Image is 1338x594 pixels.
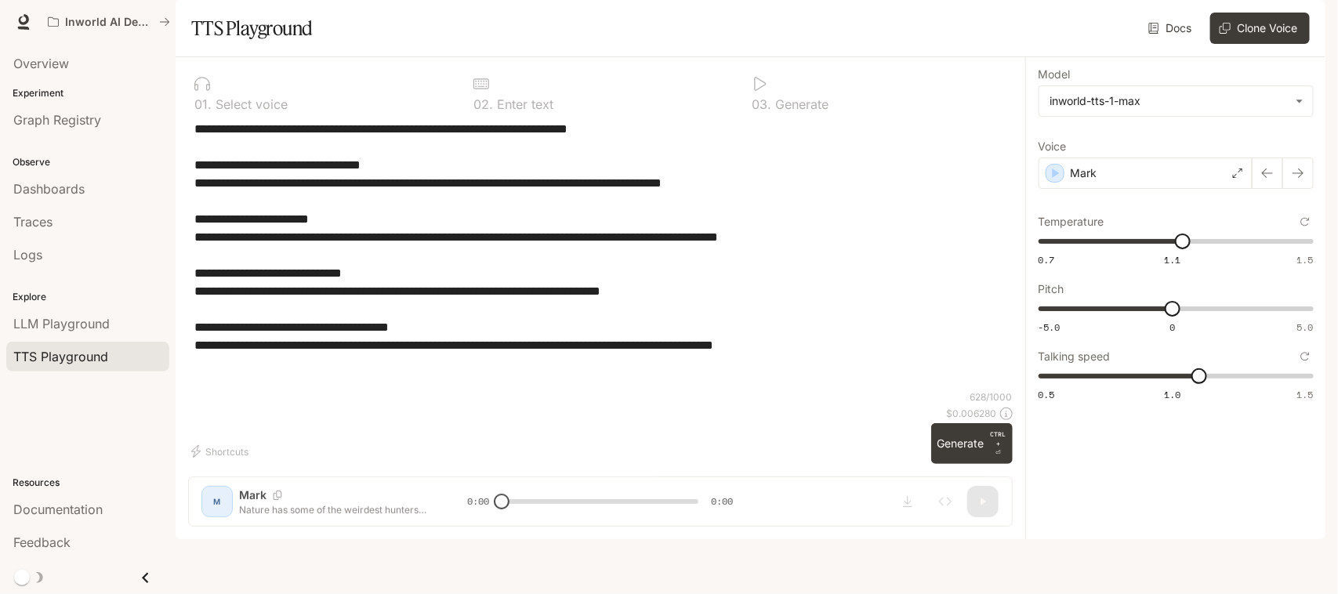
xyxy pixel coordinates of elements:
button: All workspaces [41,6,177,38]
p: Inworld AI Demos [65,16,153,29]
p: Model [1039,69,1071,80]
h1: TTS Playground [191,13,313,44]
p: 0 3 . [752,98,772,110]
div: inworld-tts-1-max [1039,86,1313,116]
p: 628 / 1000 [970,390,1013,404]
p: Mark [1071,165,1097,181]
p: 0 2 . [473,98,493,110]
p: Pitch [1039,284,1064,295]
p: Generate [772,98,829,110]
a: Docs [1145,13,1198,44]
p: ⏎ [991,429,1006,458]
button: Shortcuts [188,439,255,464]
span: 1.0 [1165,388,1181,401]
span: 0.5 [1039,388,1055,401]
p: Temperature [1039,216,1104,227]
span: 1.5 [1297,388,1314,401]
p: Voice [1039,141,1067,152]
span: 0.7 [1039,253,1055,266]
button: GenerateCTRL +⏎ [931,423,1013,464]
button: Clone Voice [1210,13,1310,44]
span: -5.0 [1039,321,1061,334]
p: Talking speed [1039,351,1111,362]
div: inworld-tts-1-max [1050,93,1288,109]
p: $ 0.006280 [947,407,997,420]
span: 1.5 [1297,253,1314,266]
span: 1.1 [1165,253,1181,266]
p: Select voice [212,98,288,110]
p: 0 1 . [194,98,212,110]
p: Enter text [493,98,553,110]
button: Reset to default [1296,213,1314,230]
p: CTRL + [991,429,1006,448]
span: 0 [1170,321,1176,334]
button: Reset to default [1296,348,1314,365]
span: 5.0 [1297,321,1314,334]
